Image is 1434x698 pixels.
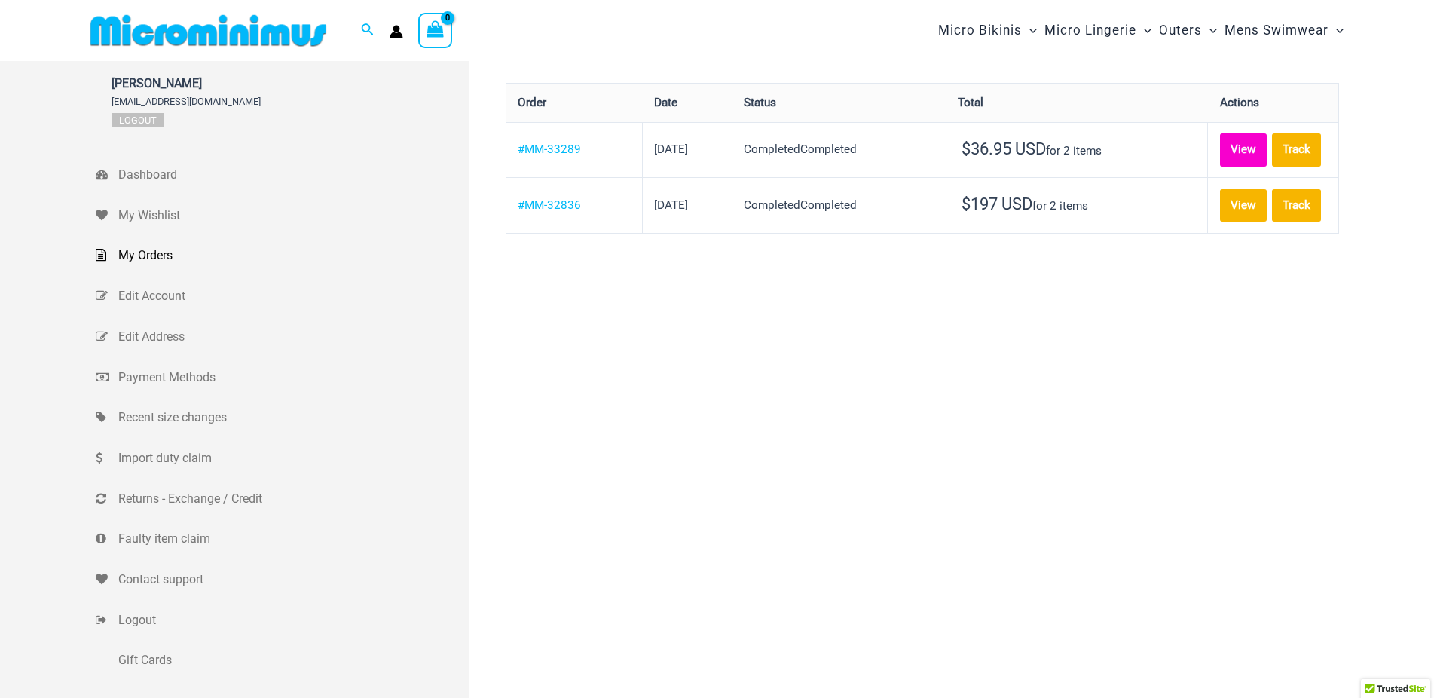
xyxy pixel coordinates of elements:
a: Gift Cards [96,640,469,681]
span: My Orders [118,244,465,267]
td: CompletedCompleted [732,122,946,177]
span: 197 USD [962,194,1032,213]
a: View order number MM-33289 [518,142,581,156]
span: Date [654,96,677,109]
span: [PERSON_NAME] [112,76,261,90]
span: Order [518,96,546,109]
span: Menu Toggle [1022,11,1037,50]
span: My Wishlist [118,204,465,227]
a: View Shopping Cart, empty [418,13,453,47]
td: for 2 items [946,122,1209,177]
span: Mens Swimwear [1225,11,1329,50]
span: Contact support [118,568,465,591]
span: Total [958,96,983,109]
span: $ [962,194,971,213]
a: View order MM-32836 [1220,189,1267,222]
a: My Orders [96,235,469,276]
a: Dashboard [96,155,469,195]
a: Account icon link [390,25,403,38]
time: [DATE] [654,198,688,212]
span: 36.95 USD [962,139,1046,158]
a: View order MM-33289 [1220,133,1267,166]
a: Track order number MM-33289 [1272,133,1321,166]
a: Logout [96,600,469,641]
span: Dashboard [118,164,465,186]
span: Import duty claim [118,447,465,470]
span: Menu Toggle [1329,11,1344,50]
time: [DATE] [654,142,688,156]
span: Micro Bikinis [938,11,1022,50]
span: Recent size changes [118,406,465,429]
a: Contact support [96,559,469,600]
span: Returns - Exchange / Credit [118,488,465,510]
a: OutersMenu ToggleMenu Toggle [1155,8,1221,54]
a: My Wishlist [96,195,469,236]
span: Outers [1159,11,1202,50]
a: View order number MM-32836 [518,198,581,212]
span: Gift Cards [118,649,465,672]
td: CompletedCompleted [732,177,946,232]
a: Import duty claim [96,438,469,479]
span: Logout [118,609,465,632]
a: Mens SwimwearMenu ToggleMenu Toggle [1221,8,1347,54]
a: Faulty item claim [96,519,469,559]
a: Logout [112,113,164,127]
a: Returns - Exchange / Credit [96,479,469,519]
span: Menu Toggle [1136,11,1151,50]
span: Edit Account [118,285,465,308]
span: Status [744,96,776,109]
a: Micro BikinisMenu ToggleMenu Toggle [934,8,1041,54]
img: MM SHOP LOGO FLAT [84,14,332,47]
nav: Site Navigation [932,5,1350,56]
a: Edit Address [96,317,469,357]
a: Recent size changes [96,397,469,438]
span: Micro Lingerie [1044,11,1136,50]
a: Payment Methods [96,357,469,398]
a: Micro LingerieMenu ToggleMenu Toggle [1041,8,1155,54]
span: Actions [1220,96,1259,109]
span: Payment Methods [118,366,465,389]
span: Menu Toggle [1202,11,1217,50]
td: for 2 items [946,177,1209,232]
span: Faulty item claim [118,528,465,550]
span: [EMAIL_ADDRESS][DOMAIN_NAME] [112,96,261,107]
span: $ [962,139,971,158]
span: Edit Address [118,326,465,348]
a: Search icon link [361,21,375,40]
a: Edit Account [96,276,469,317]
a: Track order number MM-32836 [1272,189,1321,222]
